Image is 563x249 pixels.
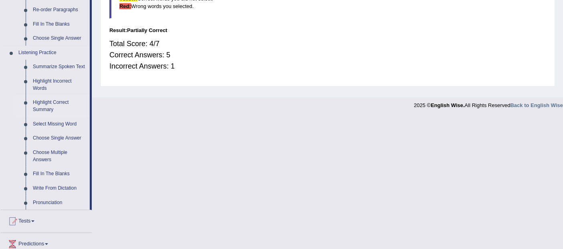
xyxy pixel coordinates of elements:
[29,31,90,46] a: Choose Single Answer
[0,210,92,230] a: Tests
[29,146,90,167] a: Choose Multiple Answers
[431,102,464,108] strong: English Wise.
[29,60,90,74] a: Summarize Spoken Text
[511,102,563,108] a: Back to English Wise
[29,74,90,95] a: Highlight Incorrect Words
[109,34,546,76] div: Total Score: 4/7 Correct Answers: 5 Incorrect Answers: 1
[29,196,90,210] a: Pronunciation
[119,3,131,9] b: Red:
[29,131,90,146] a: Choose Single Answer
[414,97,563,109] div: 2025 © All Rights Reserved
[109,26,546,34] div: Result:
[29,181,90,196] a: Write From Dictation
[29,95,90,117] a: Highlight Correct Summary
[29,17,90,32] a: Fill In The Blanks
[15,46,90,60] a: Listening Practice
[29,167,90,181] a: Fill In The Blanks
[29,3,90,17] a: Re-order Paragraphs
[29,117,90,132] a: Select Missing Word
